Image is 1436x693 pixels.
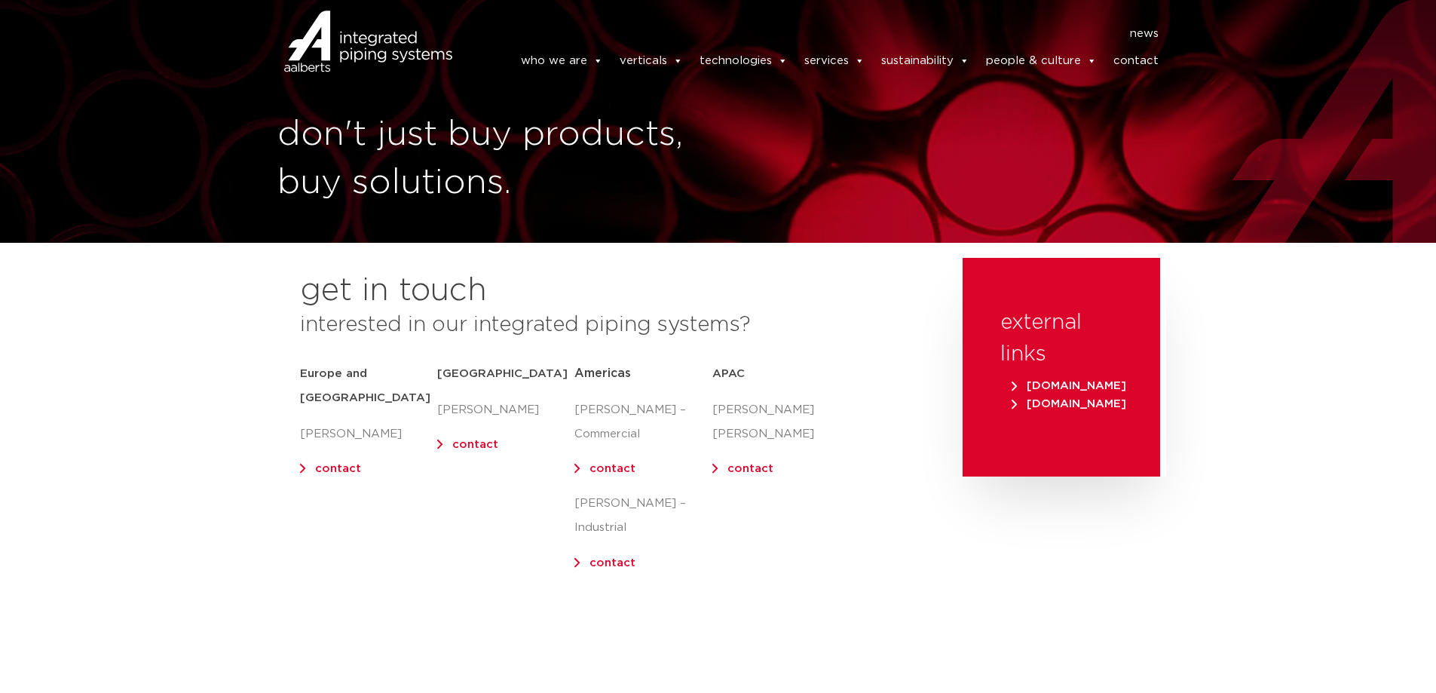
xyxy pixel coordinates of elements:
[589,557,635,569] a: contact
[1008,380,1130,391] a: [DOMAIN_NAME]
[1130,22,1159,46] a: news
[727,463,773,474] a: contact
[1012,398,1126,409] span: [DOMAIN_NAME]
[315,463,361,474] a: contact
[452,439,498,450] a: contact
[712,398,850,446] p: [PERSON_NAME] [PERSON_NAME]
[574,492,712,540] p: [PERSON_NAME] – Industrial
[1012,380,1126,391] span: [DOMAIN_NAME]
[277,111,711,207] h1: don't just buy products, buy solutions.
[986,46,1097,76] a: people & culture
[620,46,683,76] a: verticals
[1008,398,1130,409] a: [DOMAIN_NAME]
[475,22,1159,46] nav: Menu
[1000,307,1122,370] h3: external links
[881,46,969,76] a: sustainability
[300,422,437,446] p: [PERSON_NAME]
[574,398,712,446] p: [PERSON_NAME] – Commercial
[589,463,635,474] a: contact
[437,398,574,422] p: [PERSON_NAME]
[521,46,603,76] a: who we are
[700,46,788,76] a: technologies
[574,367,631,379] span: Americas
[437,362,574,386] h5: [GEOGRAPHIC_DATA]
[300,273,487,309] h2: get in touch
[712,362,850,386] h5: APAC
[300,309,925,341] h3: interested in our integrated piping systems?
[300,368,430,403] strong: Europe and [GEOGRAPHIC_DATA]
[1113,46,1159,76] a: contact
[804,46,865,76] a: services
